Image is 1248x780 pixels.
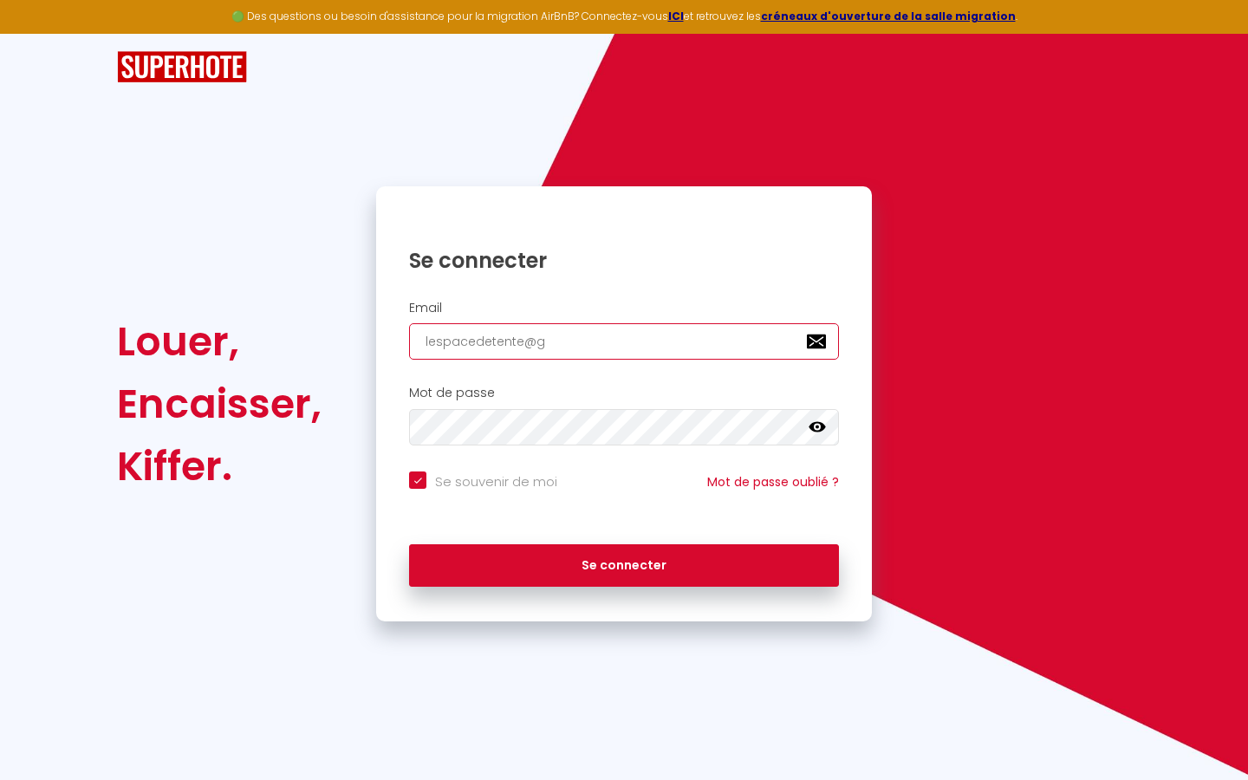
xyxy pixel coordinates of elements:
[409,323,839,360] input: Ton Email
[409,544,839,588] button: Se connecter
[668,9,684,23] a: ICI
[409,386,839,400] h2: Mot de passe
[117,373,322,435] div: Encaisser,
[117,435,322,497] div: Kiffer.
[117,51,247,83] img: SuperHote logo
[761,9,1016,23] a: créneaux d'ouverture de la salle migration
[409,301,839,315] h2: Email
[14,7,66,59] button: Ouvrir le widget de chat LiveChat
[707,473,839,491] a: Mot de passe oublié ?
[117,310,322,373] div: Louer,
[409,247,839,274] h1: Se connecter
